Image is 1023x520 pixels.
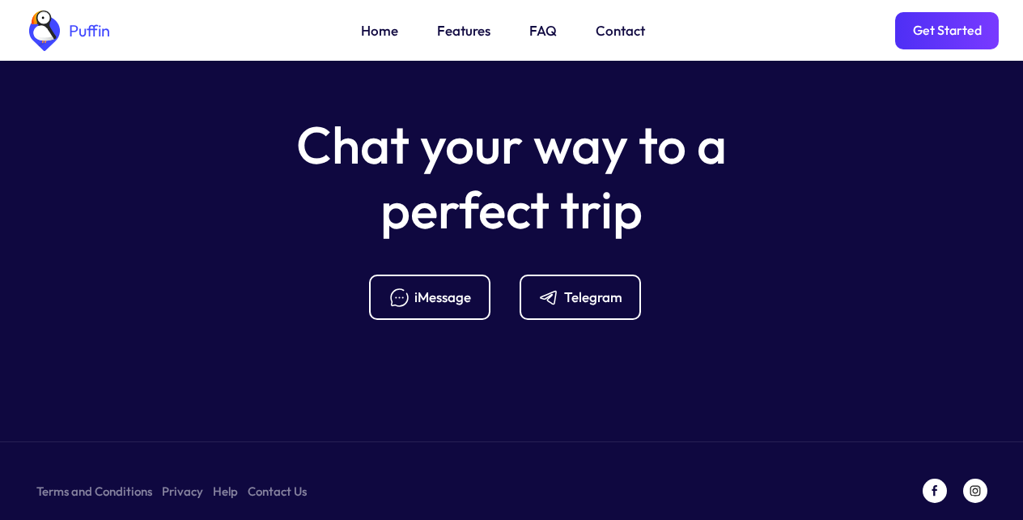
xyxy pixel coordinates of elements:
a: Telegram [520,275,654,320]
a: Contact Us [248,481,307,501]
a: Terms and Conditions [36,481,152,501]
a: FAQ [529,20,557,41]
a: Features [437,20,490,41]
a: Help [213,481,238,501]
div: Telegram [564,288,622,306]
h5: Chat your way to a perfect trip [269,113,754,242]
a: Contact [596,20,645,41]
a: iMessage [369,275,503,320]
div: iMessage [414,288,471,306]
a: Home [361,20,398,41]
a: Get Started [895,12,999,49]
a: home [24,11,110,51]
div: Puffin [65,23,110,39]
a: Privacy [162,481,203,501]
